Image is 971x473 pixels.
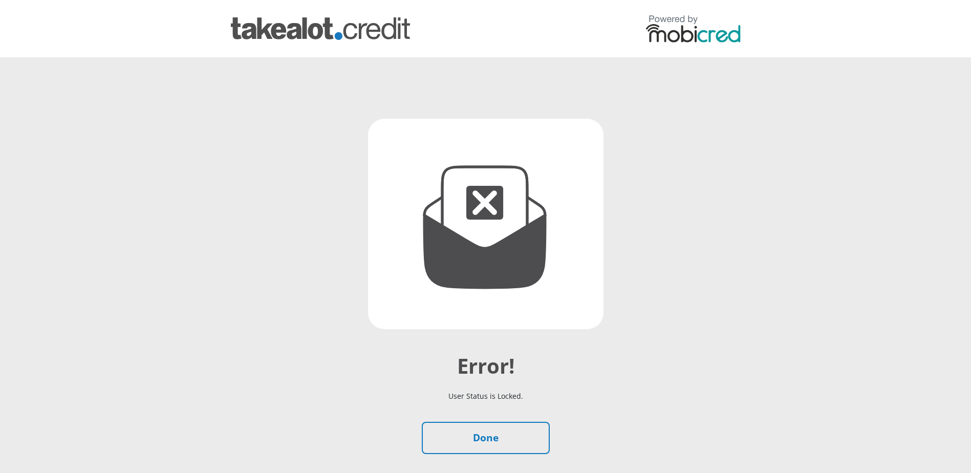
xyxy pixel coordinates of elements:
[202,378,770,414] p: User Status is Locked.
[202,354,770,378] h2: Error!
[368,119,603,329] img: declined.svg
[231,17,410,40] img: takealot_credit logo
[422,422,550,454] a: Done
[646,15,741,42] img: powered by mobicred logo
